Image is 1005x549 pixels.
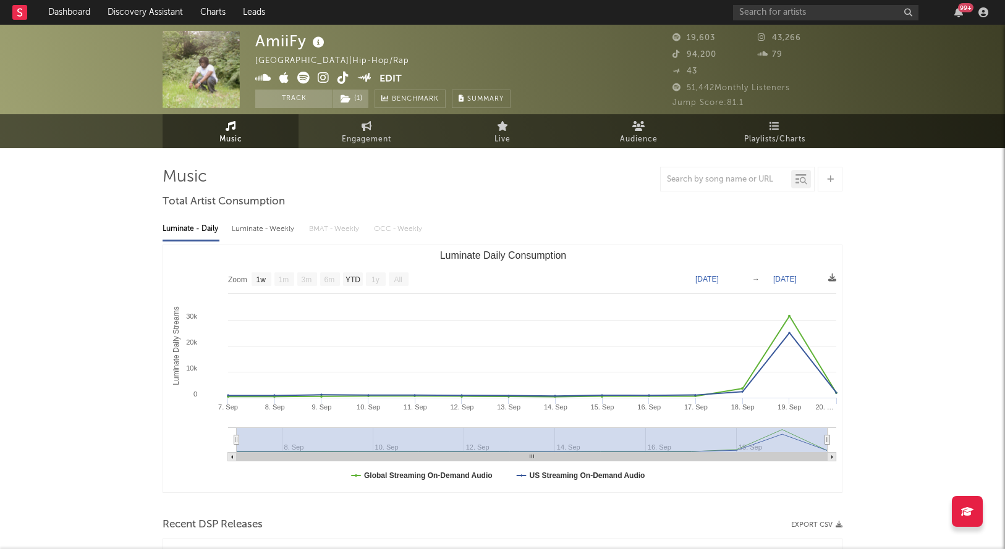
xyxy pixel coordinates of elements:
span: Summary [467,96,504,103]
span: Live [494,132,511,147]
span: Recent DSP Releases [163,518,263,532]
div: Luminate - Weekly [232,219,297,240]
text: 13. Sep [497,403,520,411]
text: [DATE] [773,275,797,283]
div: [GEOGRAPHIC_DATA] | Hip-Hop/Rap [255,54,438,69]
text: 18. Sep [731,403,755,411]
text: US Streaming On-Demand Audio [529,471,645,480]
text: YTD [346,275,360,284]
div: Luminate - Daily [163,219,219,240]
a: Benchmark [375,90,446,108]
span: 79 [758,51,782,59]
text: 1m [279,275,289,284]
span: 43 [672,67,697,75]
text: 8. Sep [265,403,285,411]
text: 30k [186,312,197,320]
text: 1y [371,275,380,284]
span: Music [219,132,242,147]
text: 11. Sep [404,403,427,411]
text: 3m [302,275,312,284]
button: Track [255,90,333,108]
input: Search for artists [733,5,918,20]
text: 14. Sep [544,403,567,411]
text: 10. Sep [357,403,380,411]
span: Jump Score: 81.1 [672,99,744,107]
span: Playlists/Charts [744,132,805,147]
span: Total Artist Consumption [163,195,285,209]
text: → [752,275,760,283]
text: 7. Sep [218,403,238,411]
span: 94,200 [672,51,716,59]
span: 19,603 [672,34,715,42]
text: 20k [186,338,197,346]
text: Luminate Daily Consumption [440,250,567,261]
text: 12. Sep [451,403,474,411]
text: 1w [257,275,266,284]
a: Audience [570,114,706,148]
button: (1) [333,90,368,108]
text: 10k [186,364,197,372]
text: 20. … [815,403,833,411]
text: Zoom [228,275,247,284]
span: Engagement [342,132,391,147]
button: Summary [452,90,511,108]
span: 51,442 Monthly Listeners [672,84,790,92]
text: Luminate Daily Streams [172,306,180,385]
a: Playlists/Charts [706,114,842,148]
a: Live [435,114,570,148]
text: 17. Sep [684,403,708,411]
a: Engagement [299,114,435,148]
input: Search by song name or URL [661,175,791,185]
span: Audience [620,132,658,147]
span: 43,266 [758,34,801,42]
button: Edit [380,72,402,87]
text: Global Streaming On-Demand Audio [364,471,493,480]
text: 16. Sep [637,403,661,411]
text: All [394,275,402,284]
text: 0 [193,390,197,398]
text: [DATE] [695,275,719,283]
div: AmiiFy [255,31,328,51]
text: 9. Sep [312,403,331,411]
span: Benchmark [392,92,439,107]
svg: Luminate Daily Consumption [163,245,842,492]
button: 99+ [954,7,963,17]
button: Export CSV [791,521,842,529]
span: ( 1 ) [333,90,369,108]
a: Music [163,114,299,148]
text: 6m [324,275,335,284]
div: 99 + [958,3,973,12]
text: 19. Sep [778,403,801,411]
text: 15. Sep [591,403,614,411]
